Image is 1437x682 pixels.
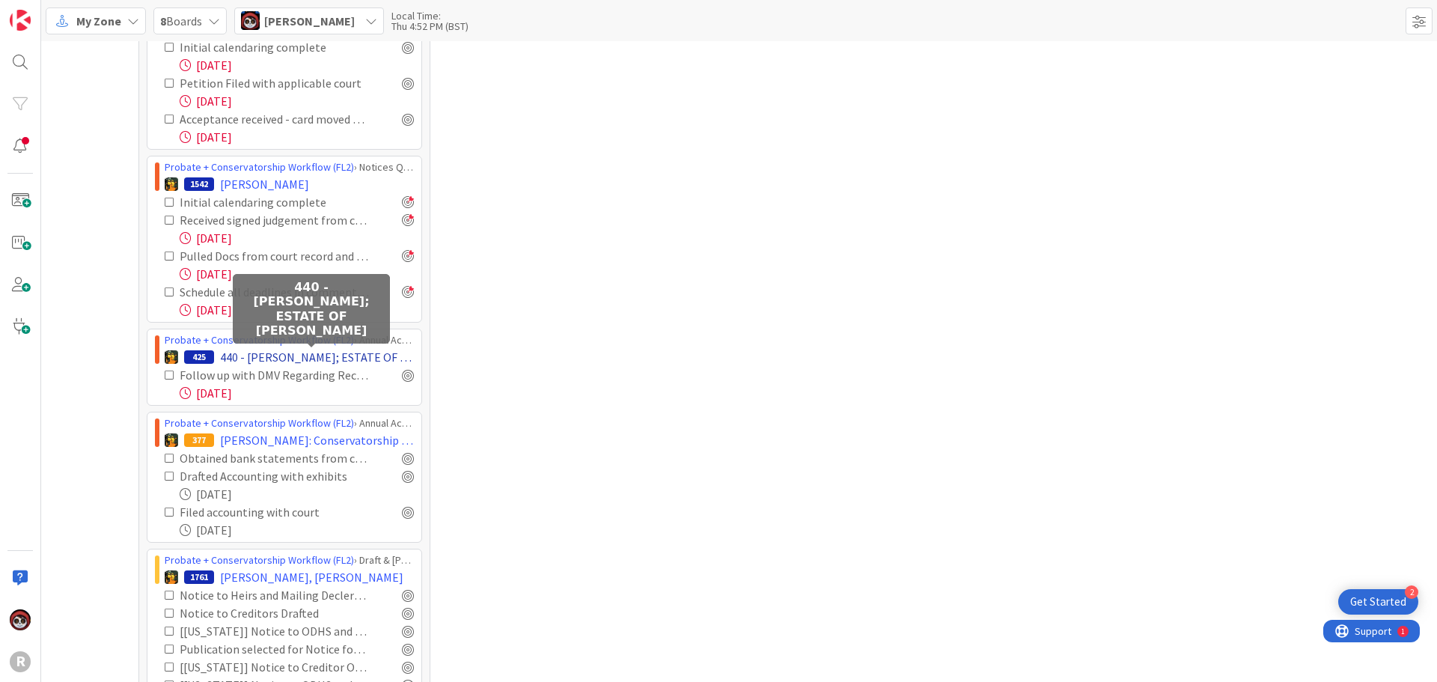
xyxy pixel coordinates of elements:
div: [DATE] [180,92,414,110]
img: MR [165,177,178,191]
div: Obtained bank statements from client [180,449,369,467]
div: Open Get Started checklist, remaining modules: 2 [1338,589,1418,615]
div: Pulled Docs from court record and saved to file [180,247,369,265]
div: Follow up with DMV Regarding Receival of Application [180,366,369,384]
span: [PERSON_NAME], [PERSON_NAME] [220,568,403,586]
div: Notice to Heirs and Mailing Decleration Drafted [180,586,369,604]
span: Boards [160,12,202,30]
div: R [10,651,31,672]
span: [PERSON_NAME] [220,175,309,193]
div: › Draft & [PERSON_NAME] Notices & Publication [165,552,414,568]
a: Probate + Conservatorship Workflow (FL2) [165,416,354,430]
div: Drafted Accounting with exhibits [180,467,368,485]
div: [DATE] [180,229,414,247]
span: 440 - [PERSON_NAME]; ESTATE OF [PERSON_NAME] [220,348,414,366]
div: Initial calendaring complete [180,193,358,211]
div: [DATE] [180,56,414,74]
div: Acceptance received - card moved to waiting for court [180,110,369,128]
span: Support [31,2,68,20]
img: Visit kanbanzone.com [10,10,31,31]
div: 425 [184,350,214,364]
a: Probate + Conservatorship Workflow (FL2) [165,333,354,347]
a: Probate + Conservatorship Workflow (FL2) [165,160,354,174]
div: 1542 [184,177,214,191]
div: › Annual Accounting Queue [165,332,414,348]
div: [[US_STATE]] Notice to Creditor OHA and ODHS Drafted [180,658,369,676]
img: MR [165,570,178,584]
span: My Zone [76,12,121,30]
div: [DATE] [180,265,414,283]
div: 377 [184,433,214,447]
div: 2 [1405,585,1418,599]
div: [DATE] [180,485,414,503]
div: Notice to Creditors Drafted [180,604,354,622]
img: MR [165,350,178,364]
div: › Annual Accounting Queue [165,415,414,431]
a: Probate + Conservatorship Workflow (FL2) [165,553,354,567]
img: JS [10,609,31,630]
div: Local Time: [391,10,469,21]
div: [DATE] [180,128,414,146]
div: Petition Filed with applicable court [180,74,369,92]
div: Filed accounting with court [180,503,355,521]
div: 1761 [184,570,214,584]
div: Received signed judgement from court [180,211,369,229]
div: [DATE] [180,301,414,319]
div: [DATE] [180,384,414,402]
span: [PERSON_NAME] [264,12,355,30]
b: 8 [160,13,166,28]
div: Thu 4:52 PM (BST) [391,21,469,31]
img: JS [241,11,260,30]
div: [[US_STATE]] Notice to ODHS and OHA and Mailing Decleration Drafted [180,622,369,640]
div: Schedule all deadlines in comment and Deadline Checklist [move to P4 Notice Quene] [180,283,369,301]
div: [DATE] [180,521,414,539]
div: Get Started [1350,594,1406,609]
div: 1 [78,6,82,18]
div: › Notices Queue [165,159,414,175]
div: Initial calendaring complete [180,38,358,56]
span: [PERSON_NAME]: Conservatorship of [PERSON_NAME] [220,431,414,449]
h5: 440 - [PERSON_NAME]; ESTATE OF [PERSON_NAME] [239,280,384,338]
img: MR [165,433,178,447]
div: Publication selected for Notice for Creditors [180,640,369,658]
